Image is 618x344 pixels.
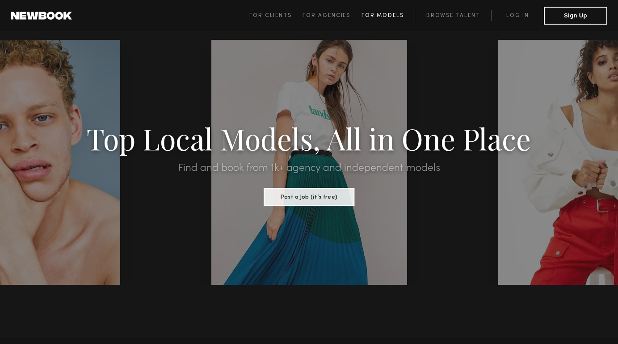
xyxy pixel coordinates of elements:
a: For Agencies [303,10,361,21]
a: Browse Talent [415,10,491,21]
a: Post a Job (it’s free) [264,191,354,201]
button: Post a Job (it’s free) [264,188,354,206]
button: Sign Up [544,7,607,25]
h2: Find and book from 1k+ agency and independent models [46,163,572,174]
span: For Clients [249,13,292,18]
h1: Top Local Models, All in One Place [46,124,572,152]
span: For Agencies [303,13,350,18]
span: For Models [362,13,404,18]
a: Log in [491,10,544,21]
a: For Models [362,10,415,21]
a: For Clients [249,10,303,21]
